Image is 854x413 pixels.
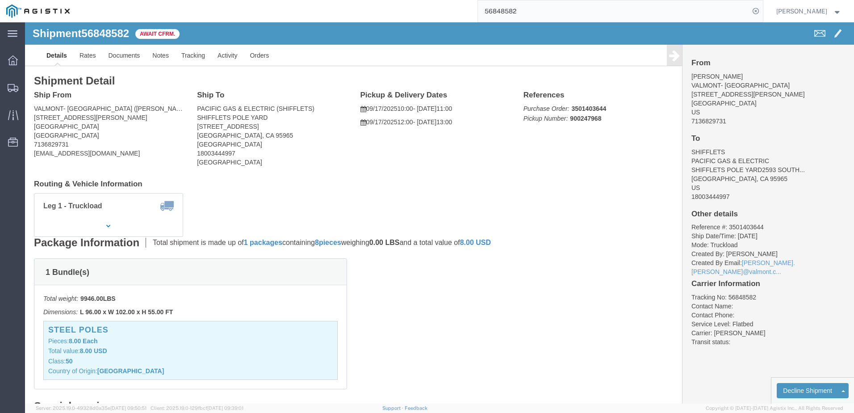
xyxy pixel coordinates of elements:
[405,405,427,411] a: Feedback
[478,0,749,22] input: Search for shipment number, reference number
[25,22,854,404] iframe: FS Legacy Container
[776,6,827,16] span: Justin Chao
[6,4,70,18] img: logo
[110,405,147,411] span: [DATE] 09:50:51
[776,6,842,17] button: [PERSON_NAME]
[382,405,405,411] a: Support
[151,405,243,411] span: Client: 2025.19.0-129fbcf
[207,405,243,411] span: [DATE] 09:39:01
[706,405,843,412] span: Copyright © [DATE]-[DATE] Agistix Inc., All Rights Reserved
[36,405,147,411] span: Server: 2025.19.0-49328d0a35e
